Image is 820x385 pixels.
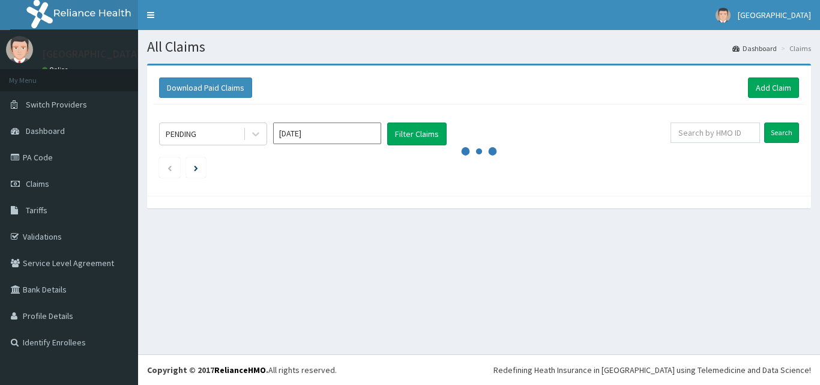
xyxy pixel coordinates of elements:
span: Tariffs [26,205,47,216]
strong: Copyright © 2017 . [147,365,268,375]
a: Previous page [167,162,172,173]
button: Download Paid Claims [159,77,252,98]
input: Search [764,123,799,143]
input: Search by HMO ID [671,123,760,143]
div: Redefining Heath Insurance in [GEOGRAPHIC_DATA] using Telemedicine and Data Science! [493,364,811,376]
p: [GEOGRAPHIC_DATA] [42,49,141,59]
svg: audio-loading [461,133,497,169]
span: [GEOGRAPHIC_DATA] [738,10,811,20]
footer: All rights reserved. [138,354,820,385]
span: Claims [26,178,49,189]
div: PENDING [166,128,196,140]
a: Next page [194,162,198,173]
a: RelianceHMO [214,365,266,375]
li: Claims [778,43,811,53]
a: Add Claim [748,77,799,98]
span: Switch Providers [26,99,87,110]
span: Dashboard [26,126,65,136]
a: Online [42,65,71,74]
img: User Image [6,36,33,63]
input: Select Month and Year [273,123,381,144]
a: Dashboard [732,43,777,53]
img: User Image [716,8,731,23]
h1: All Claims [147,39,811,55]
button: Filter Claims [387,123,447,145]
